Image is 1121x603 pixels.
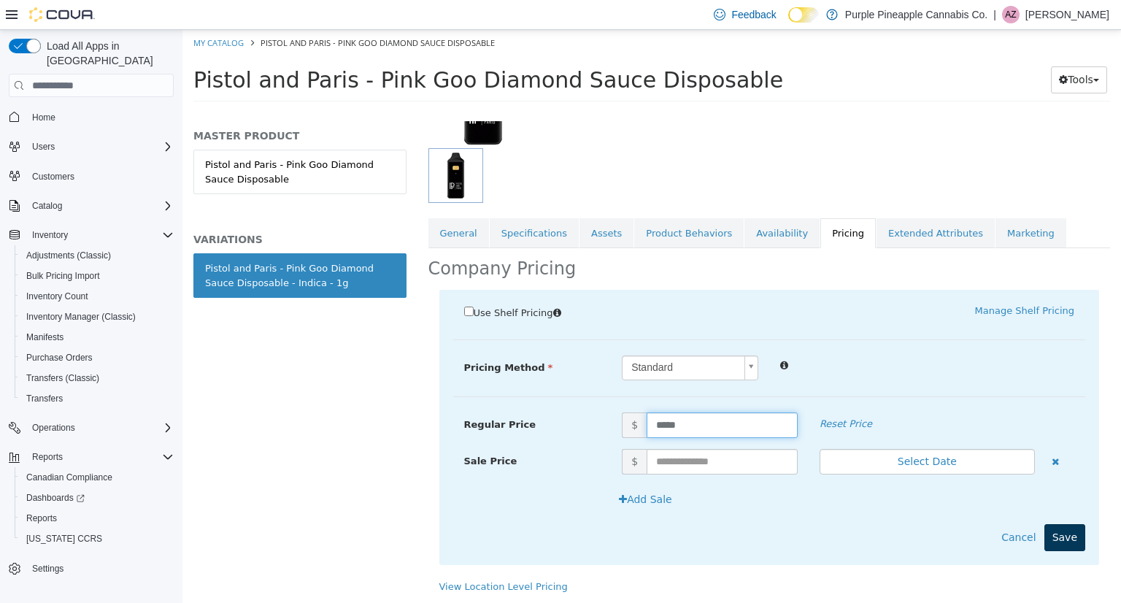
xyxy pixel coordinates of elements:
span: Reports [26,448,174,466]
span: Transfers (Classic) [20,369,174,387]
span: Load All Apps in [GEOGRAPHIC_DATA] [41,39,174,68]
span: Inventory Count [20,288,174,305]
span: Purchase Orders [20,349,174,366]
h5: VARIATIONS [11,203,224,216]
span: Adjustments (Classic) [20,247,174,264]
span: $ [439,419,464,445]
button: Inventory [26,226,74,244]
a: Manifests [20,329,69,346]
button: Bulk Pricing Import [15,266,180,286]
span: Pistol and Paris - Pink Goo Diamond Sauce Disposable [11,37,601,63]
span: AZ [1005,6,1016,23]
button: Settings [3,558,180,579]
a: Availability [562,188,637,219]
span: Purchase Orders [26,352,93,364]
span: Feedback [731,7,776,22]
button: Transfers (Classic) [15,368,180,388]
span: [US_STATE] CCRS [26,533,102,545]
span: Customers [26,167,174,185]
a: Customers [26,168,80,185]
button: Add Sale [428,456,498,483]
button: Adjustments (Classic) [15,245,180,266]
a: Specifications [307,188,396,219]
a: Pricing [638,188,693,219]
span: Manifests [26,331,63,343]
span: Transfers (Classic) [26,372,99,384]
button: Catalog [3,196,180,216]
button: Transfers [15,388,180,409]
div: Pistol and Paris - Pink Goo Diamond Sauce Disposable - Indica - 1g [23,231,212,260]
span: Customers [32,171,74,183]
a: Inventory Count [20,288,94,305]
span: Users [32,141,55,153]
a: Home [26,109,61,126]
a: Pistol and Paris - Pink Goo Diamond Sauce Disposable [11,120,224,164]
span: Regular Price [282,389,353,400]
img: Cova [29,7,95,22]
button: Customers [3,166,180,187]
span: Canadian Compliance [26,472,112,483]
span: Home [26,107,174,126]
span: Reports [32,451,63,463]
a: General [246,188,307,219]
h2: Company Pricing [246,228,394,250]
span: Operations [32,422,75,434]
button: Inventory Count [15,286,180,307]
button: Manifests [15,327,180,347]
a: View Location Level Pricing [257,551,385,562]
a: Assets [397,188,451,219]
button: Users [26,138,61,155]
button: Select Date [637,419,852,445]
span: Transfers [20,390,174,407]
a: Dashboards [20,489,90,507]
button: Purchase Orders [15,347,180,368]
button: Home [3,106,180,127]
button: Reports [15,508,180,529]
span: Dashboards [20,489,174,507]
button: Catalog [26,197,68,215]
button: Inventory Manager (Classic) [15,307,180,327]
span: Catalog [26,197,174,215]
span: Canadian Compliance [20,469,174,486]
a: Bulk Pricing Import [20,267,106,285]
em: Reset Price [637,388,690,399]
p: Purple Pineapple Cannabis Co. [845,6,987,23]
button: Reports [3,447,180,467]
a: Dashboards [15,488,180,508]
a: Settings [26,560,69,577]
a: [US_STATE] CCRS [20,530,108,548]
span: Users [26,138,174,155]
span: Sale Price [282,426,335,437]
button: Save [862,494,903,521]
a: Manage Shelf Pricing [793,275,892,286]
span: Operations [26,419,174,437]
span: $ [439,383,464,408]
span: Inventory [26,226,174,244]
a: Adjustments (Classic) [20,247,117,264]
button: Canadian Compliance [15,467,180,488]
span: Settings [32,563,63,575]
button: Operations [26,419,81,437]
a: Transfers (Classic) [20,369,105,387]
span: Bulk Pricing Import [26,270,100,282]
a: Purchase Orders [20,349,99,366]
span: Washington CCRS [20,530,174,548]
a: Reports [20,510,63,527]
div: Anthony Zerafa [1002,6,1020,23]
span: Catalog [32,200,62,212]
input: Use Shelf Pricing [282,277,291,286]
span: Reports [20,510,174,527]
span: Inventory [32,229,68,241]
button: Cancel [811,494,861,521]
span: Bulk Pricing Import [20,267,174,285]
span: Standard [440,326,556,350]
span: Reports [26,512,57,524]
p: [PERSON_NAME] [1025,6,1109,23]
button: [US_STATE] CCRS [15,529,180,549]
a: Canadian Compliance [20,469,118,486]
span: Use Shelf Pricing [291,277,371,288]
span: Home [32,112,55,123]
button: Users [3,137,180,157]
input: Dark Mode [788,7,819,23]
